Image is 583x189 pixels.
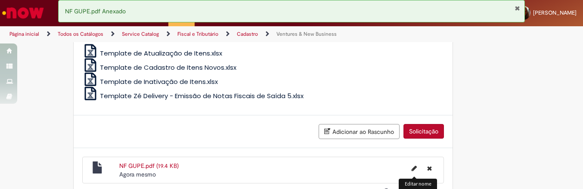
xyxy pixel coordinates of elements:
button: Adicionar ao Rascunho [319,124,400,139]
time: 01/09/2025 09:41:30 [119,170,156,178]
span: Template de Cadastro de Itens Novos.xlsx [100,63,236,72]
a: Ventures & New Business [276,31,337,37]
a: Service Catalog [122,31,159,37]
span: Template de Inativação de Itens.xlsx [100,77,218,86]
span: NF GUPE.pdf Anexado [65,7,126,15]
a: Página inicial [9,31,39,37]
a: Cadastro [237,31,258,37]
button: Excluir NF GUPE.pdf [422,161,437,175]
img: ServiceNow [1,4,45,22]
a: Template de Cadastro de Itens Novos.xlsx [82,63,237,72]
a: Fiscal e Tributário [177,31,218,37]
a: Todos os Catálogos [58,31,103,37]
a: Template de Inativação de Itens.xlsx [82,77,218,86]
span: Template Zé Delivery - Emissão de Notas Fiscais de Saída 5.xlsx [100,91,304,100]
span: Template de Atualização de Itens.xlsx [100,49,222,58]
button: Solicitação [403,124,444,139]
a: NF GUPE.pdf (19.4 KB) [119,162,179,170]
a: Template de Atualização de Itens.xlsx [82,49,223,58]
span: Agora mesmo [119,170,156,178]
ul: Trilhas de página [6,26,382,42]
button: Fechar Notificação [515,5,520,12]
a: Template Zé Delivery - Emissão de Notas Fiscais de Saída 5.xlsx [82,91,304,100]
button: Editar nome de arquivo NF GUPE.pdf [406,161,422,175]
span: [PERSON_NAME] [533,9,577,16]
